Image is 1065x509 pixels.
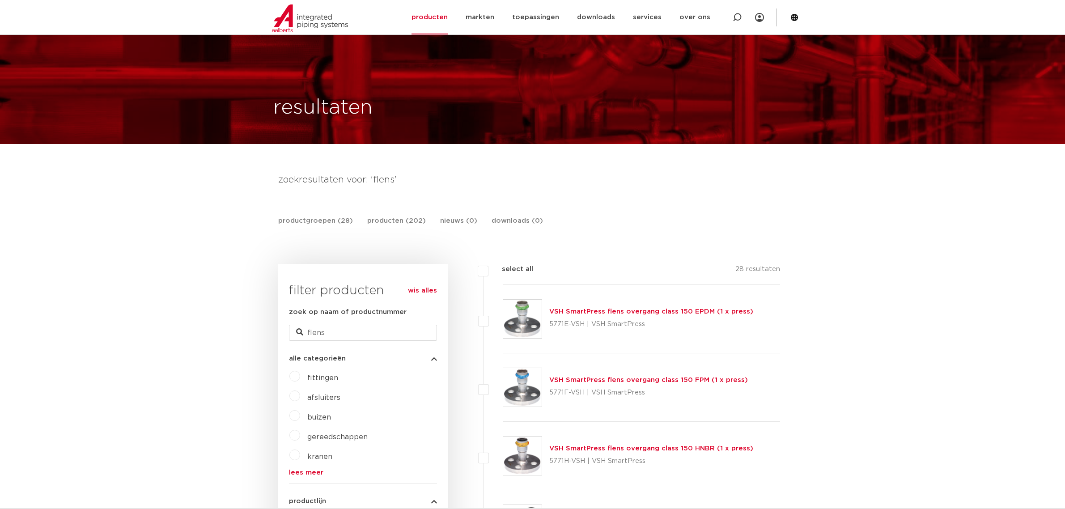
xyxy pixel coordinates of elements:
button: alle categorieën [289,355,437,362]
a: producten (202) [367,216,426,235]
a: kranen [307,453,332,460]
button: productlijn [289,498,437,505]
h3: filter producten [289,282,437,300]
h1: resultaten [273,93,373,122]
a: fittingen [307,374,338,382]
p: 5771H-VSH | VSH SmartPress [549,454,753,468]
a: VSH SmartPress flens overgang class 150 EPDM (1 x press) [549,308,753,315]
a: gereedschappen [307,433,368,441]
a: buizen [307,414,331,421]
a: productgroepen (28) [278,216,353,235]
a: nieuws (0) [440,216,477,235]
p: 5771E-VSH | VSH SmartPress [549,317,753,331]
p: 28 resultaten [735,264,780,278]
img: Thumbnail for VSH SmartPress flens overgang class 150 FPM (1 x press) [503,368,542,407]
a: downloads (0) [492,216,543,235]
img: Thumbnail for VSH SmartPress flens overgang class 150 HNBR (1 x press) [503,437,542,475]
p: 5771F-VSH | VSH SmartPress [549,386,748,400]
span: alle categorieën [289,355,346,362]
a: wis alles [408,285,437,296]
input: zoeken [289,325,437,341]
label: zoek op naam of productnummer [289,307,407,318]
label: select all [488,264,533,275]
img: Thumbnail for VSH SmartPress flens overgang class 150 EPDM (1 x press) [503,300,542,338]
a: VSH SmartPress flens overgang class 150 FPM (1 x press) [549,377,748,383]
h4: zoekresultaten voor: 'flens' [278,173,787,187]
span: productlijn [289,498,326,505]
a: afsluiters [307,394,340,401]
a: VSH SmartPress flens overgang class 150 HNBR (1 x press) [549,445,753,452]
a: lees meer [289,469,437,476]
